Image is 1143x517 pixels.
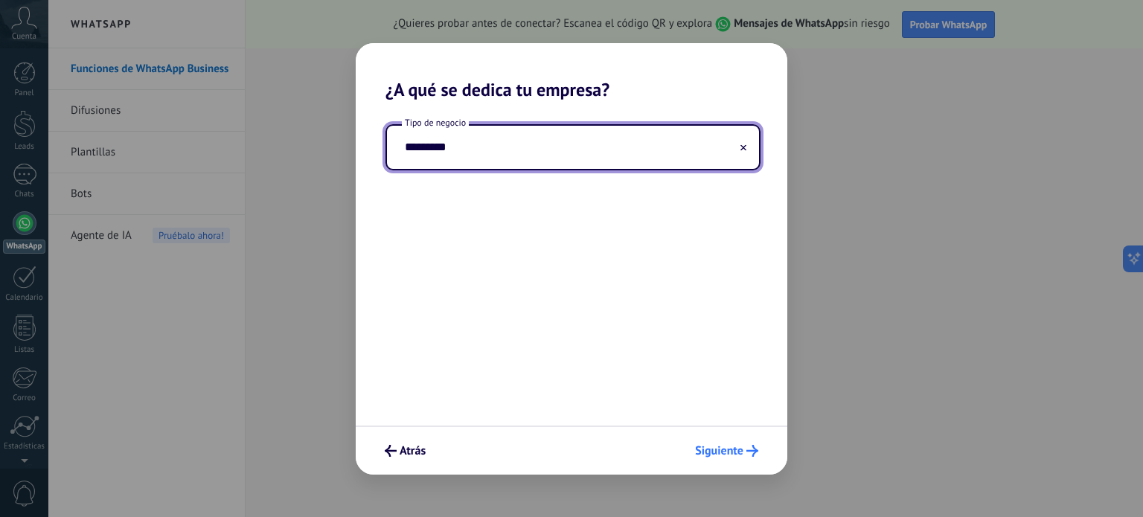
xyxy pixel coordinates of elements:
button: Atrás [378,438,432,463]
h2: ¿A qué se dedica tu empresa? [356,43,787,100]
span: Tipo de negocio [402,117,469,129]
button: Siguiente [688,438,765,463]
span: Atrás [400,446,426,456]
span: Siguiente [695,446,743,456]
